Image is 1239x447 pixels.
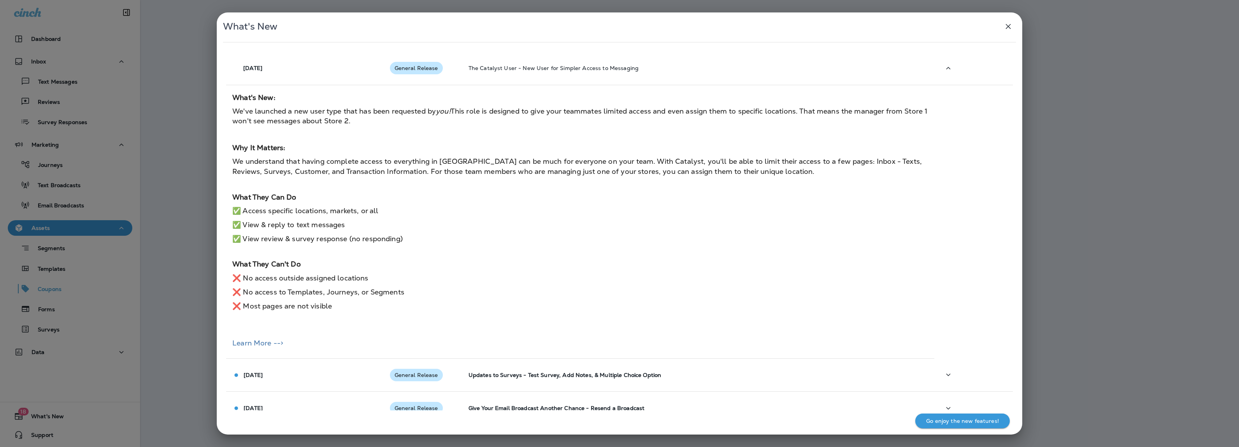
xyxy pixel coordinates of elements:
button: Go enjoy the new features! [915,414,1010,428]
strong: What's New: [232,93,276,102]
em: you! [436,107,451,116]
span: General Release [390,372,443,378]
strong: What They Can't Do [232,259,301,268]
p: Go enjoy the new features! [926,418,999,424]
span: ❌ No access outside assigned locations [232,273,368,282]
span: ✅ View & reply to text messages [232,220,345,229]
span: ✅ View review & survey response (no responding) [232,234,403,243]
span: General Release [390,405,443,411]
span: We've launched a new user type that has been requested by [232,107,436,116]
span: We understand that having complete access to everything in [GEOGRAPHIC_DATA] can be much for ever... [232,157,922,176]
span: General Release [390,65,443,71]
p: [DATE] [244,372,263,378]
p: Give Your Email Broadcast Another Chance - Resend a Broadcast [469,405,928,411]
span: ✅ Access specific locations, markets, or all [232,206,378,215]
p: Updates to Surveys - Test Survey, Add Notes, & Multiple Choice Option [469,372,928,378]
span: This role is designed to give your teammates limited access and even assign them to specific loca... [232,107,927,126]
span: ❌ No access to Templates, Journeys, or Segments [232,287,404,296]
strong: Why It Matters: [232,143,285,152]
span: What's New [223,21,277,32]
p: The Catalyst User - New User for Simpler Access to Messaging [469,65,928,71]
strong: What They Can Do [232,193,296,202]
p: [DATE] [244,405,263,411]
a: Learn More --> [232,338,283,347]
span: ❌ Most pages are not visible [232,302,332,310]
p: [DATE] [243,65,262,71]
